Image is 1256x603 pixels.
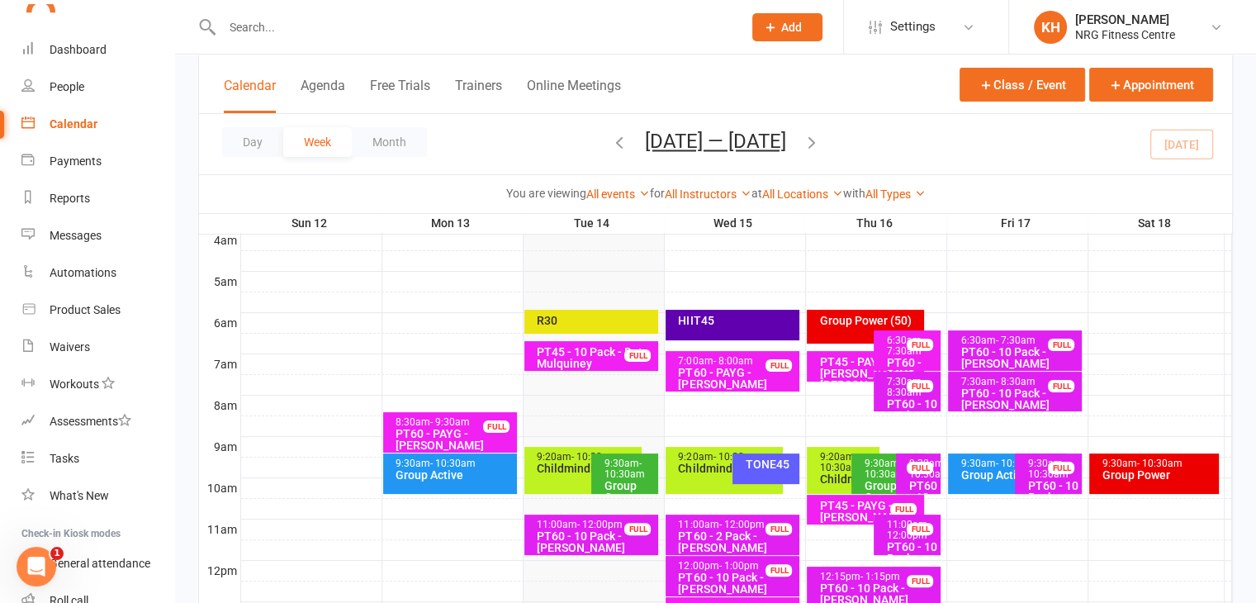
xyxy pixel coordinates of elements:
[677,452,780,463] div: 9:20am
[718,560,758,572] span: - 1:00pm
[818,500,921,523] div: PT45 - PAYG - [PERSON_NAME]
[1088,213,1225,234] th: Sat 18
[382,213,523,234] th: Mon 13
[21,477,174,515] a: What's New
[885,335,937,357] div: 6:30am
[50,557,150,570] div: General attendance
[21,545,174,582] a: General attendance kiosk mode
[21,366,174,403] a: Workouts
[677,572,796,595] div: PT60 - 10 Pack - [PERSON_NAME]
[885,398,937,433] div: PT60 - 10 Pack - [PERSON_NAME]
[21,292,174,329] a: Product Sales
[395,428,514,451] div: PT60 - PAYG - [PERSON_NAME]
[677,561,796,572] div: 12:00pm
[571,451,617,463] span: - 10:30am
[818,452,876,473] div: 9:20am
[523,213,664,234] th: Tue 14
[960,458,1062,469] div: 9:30am
[751,187,762,200] strong: at
[886,376,923,398] span: - 8:30am
[536,463,638,474] div: Childminding
[536,346,655,369] div: PT45 - 10 Pack - Dot Mulquiney
[1048,339,1074,351] div: FULL
[677,367,796,390] div: PT60 - PAYG - [PERSON_NAME]
[352,127,427,157] button: Month
[603,480,655,503] div: Group Centergy
[21,69,174,106] a: People
[199,519,240,539] th: 11am
[907,380,933,392] div: FULL
[50,303,121,316] div: Product Sales
[664,213,805,234] th: Wed 15
[199,477,240,498] th: 10am
[818,473,876,485] div: Childminding
[283,127,352,157] button: Week
[50,43,107,56] div: Dashboard
[946,213,1088,234] th: Fri 17
[1101,458,1215,469] div: 9:30am
[603,458,655,480] div: 9:30am
[21,440,174,477] a: Tasks
[818,572,937,582] div: 12:15pm
[713,451,758,463] span: - 10:30am
[960,387,1078,411] div: PT60 - 10 Pack - [PERSON_NAME]
[301,78,345,113] button: Agenda
[21,106,174,143] a: Calendar
[1026,458,1078,480] div: 9:30am
[645,130,786,153] button: [DATE] — [DATE]
[50,452,79,465] div: Tasks
[536,315,655,326] div: R30
[995,458,1040,469] span: - 10:30am
[1101,469,1215,481] div: Group Power
[395,458,514,469] div: 9:30am
[907,523,933,535] div: FULL
[1136,458,1182,469] span: - 10:30am
[430,458,476,469] span: - 10:30am
[21,403,174,440] a: Assessments
[430,416,470,428] span: - 9:30am
[21,254,174,292] a: Automations
[908,458,937,480] div: 9:30am
[863,458,921,480] div: 9:30am
[224,78,276,113] button: Calendar
[885,357,937,392] div: PT60 - PAYG - [PERSON_NAME]
[865,188,926,201] a: All Types
[752,13,822,41] button: Add
[960,377,1078,387] div: 7:30am
[781,21,802,34] span: Add
[199,271,240,292] th: 5am
[1048,380,1074,392] div: FULL
[604,458,644,480] span: - 10:30am
[960,335,1078,346] div: 6:30am
[50,154,102,168] div: Payments
[624,523,651,535] div: FULL
[1026,480,1078,515] div: PT60 - 10 Pack - [PERSON_NAME]
[885,520,937,541] div: 11:00am
[765,523,792,535] div: FULL
[21,31,174,69] a: Dashboard
[50,489,109,502] div: What's New
[677,530,796,553] div: PT60 - 2 Pack - [PERSON_NAME]
[907,339,933,351] div: FULL
[199,230,240,250] th: 4am
[222,127,283,157] button: Day
[650,187,665,200] strong: for
[50,340,90,354] div: Waivers
[199,395,240,415] th: 8am
[455,78,502,113] button: Trainers
[960,346,1078,369] div: PT60 - 10 Pack - [PERSON_NAME]
[50,229,102,242] div: Messages
[395,417,514,428] div: 8:30am
[21,217,174,254] a: Messages
[886,335,923,357] span: - 7:30am
[908,480,937,538] div: PT60 - 10 Pack - [PERSON_NAME]
[50,117,97,131] div: Calendar
[765,359,792,372] div: FULL
[907,462,933,474] div: FULL
[199,560,240,581] th: 12pm
[50,547,64,560] span: 1
[907,575,933,587] div: FULL
[527,78,621,113] button: Online Meetings
[17,547,56,586] iframe: Intercom live chat
[506,187,586,200] strong: You are viewing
